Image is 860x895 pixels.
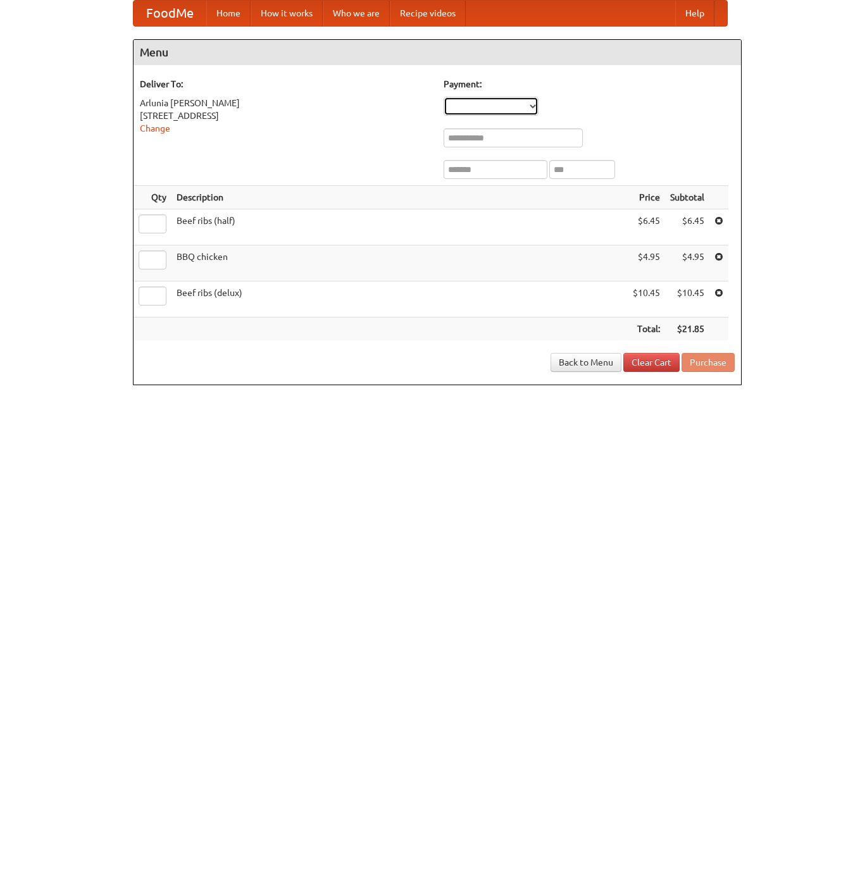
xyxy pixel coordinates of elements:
td: $4.95 [665,245,709,281]
a: Help [675,1,714,26]
td: $6.45 [665,209,709,245]
td: Beef ribs (half) [171,209,628,245]
th: Price [628,186,665,209]
a: Who we are [323,1,390,26]
a: Back to Menu [551,353,621,372]
a: How it works [251,1,323,26]
td: $10.45 [665,281,709,318]
h4: Menu [134,40,741,65]
a: Home [206,1,251,26]
a: Change [140,123,170,133]
th: $21.85 [665,318,709,341]
th: Qty [134,186,171,209]
a: Recipe videos [390,1,466,26]
th: Total: [628,318,665,341]
button: Purchase [682,353,735,372]
a: Clear Cart [623,353,680,372]
th: Description [171,186,628,209]
h5: Payment: [444,78,735,90]
div: [STREET_ADDRESS] [140,109,431,122]
td: $4.95 [628,245,665,281]
td: BBQ chicken [171,245,628,281]
td: Beef ribs (delux) [171,281,628,318]
td: $10.45 [628,281,665,318]
a: FoodMe [134,1,206,26]
h5: Deliver To: [140,78,431,90]
div: Arlunia [PERSON_NAME] [140,97,431,109]
th: Subtotal [665,186,709,209]
td: $6.45 [628,209,665,245]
